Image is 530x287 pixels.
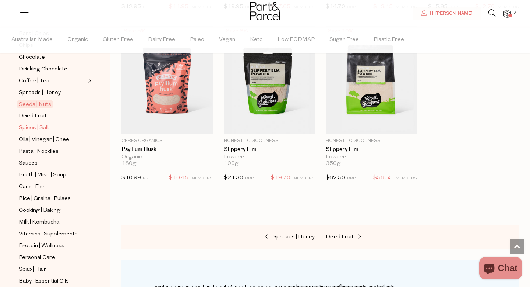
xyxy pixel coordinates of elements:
a: Protein | Wellness [19,241,86,250]
span: Milk | Kombucha [19,218,59,227]
a: Psyllium Husk [121,146,213,153]
span: Hi [PERSON_NAME] [428,10,473,17]
a: Milk | Kombucha [19,218,86,227]
span: Personal Care [19,253,55,262]
span: Coffee | Tea [19,77,49,86]
a: Pasta | Noodles [19,147,86,156]
span: 180g [121,160,136,167]
span: Dairy Free [148,27,175,53]
span: $62.50 [326,175,345,181]
a: Dried Fruit [19,111,86,121]
span: Plastic Free [374,27,404,53]
span: 7 [512,10,518,16]
span: 350g [326,160,340,167]
span: Soap | Hair [19,265,46,274]
span: Sugar Free [329,27,359,53]
a: Soap | Hair [19,265,86,274]
a: Spreads | Honey [19,88,86,97]
span: Dried Fruit [19,112,47,121]
img: Part&Parcel [250,2,280,20]
span: $19.70 [271,173,290,183]
span: Protein | Wellness [19,242,64,250]
small: MEMBERS [396,176,417,180]
div: Powder [326,154,417,160]
a: 7 [504,10,511,18]
span: Keto [250,27,263,53]
span: 100g [224,160,239,167]
span: Cooking | Baking [19,206,60,215]
span: Organic [67,27,88,53]
a: Coffee | Tea [19,76,86,86]
a: Cooking | Baking [19,206,86,215]
span: $56.55 [373,173,393,183]
span: Dried Fruit [326,234,354,240]
span: Chocolate [19,53,45,62]
a: Slippery Elm [326,146,417,153]
p: Honest to Goodness [326,138,417,144]
span: $10.99 [121,175,141,181]
a: Spices | Salt [19,123,86,132]
span: Pasta | Noodles [19,147,59,156]
small: MEMBERS [191,176,213,180]
a: Rice | Grains | Pulses [19,194,86,203]
span: Broth | Miso | Soup [19,171,66,180]
small: RRP [245,176,254,180]
span: Vitamins | Supplements [19,230,78,239]
span: Cans | Fish [19,183,46,191]
small: RRP [143,176,151,180]
a: Vitamins | Supplements [19,229,86,239]
div: Powder [224,154,315,160]
a: Chocolate [19,53,86,62]
img: Psyllium Husk [121,26,213,134]
span: Sauces [19,159,38,168]
span: Paleo [190,27,204,53]
small: RRP [347,176,356,180]
a: Spreads | Honey [241,232,315,242]
button: Expand/Collapse Coffee | Tea [86,76,91,85]
span: Spreads | Honey [273,234,315,240]
span: Vegan [219,27,235,53]
a: Slippery Elm [224,146,315,153]
a: Dried Fruit [326,232,399,242]
span: Oils | Vinegar | Ghee [19,135,69,144]
a: Oils | Vinegar | Ghee [19,135,86,144]
small: MEMBERS [293,176,315,180]
span: Spreads | Honey [19,89,61,97]
a: Cans | Fish [19,182,86,191]
a: Seeds | Nuts [19,100,86,109]
span: $21.30 [224,175,243,181]
inbox-online-store-chat: Shopify online store chat [477,257,524,281]
span: Gluten Free [103,27,133,53]
a: Drinking Chocolate [19,65,86,74]
a: Sauces [19,159,86,168]
img: Slippery Elm [224,26,315,134]
span: Australian Made [11,27,53,53]
a: Baby | Essential Oils [19,277,86,286]
p: Ceres Organics [121,138,213,144]
a: Hi [PERSON_NAME] [413,7,481,20]
span: Drinking Chocolate [19,65,67,74]
span: Baby | Essential Oils [19,277,69,286]
img: Slippery Elm [326,26,417,134]
span: Low FODMAP [278,27,315,53]
span: Rice | Grains | Pulses [19,194,71,203]
span: Seeds | Nuts [17,100,53,108]
a: Broth | Miso | Soup [19,170,86,180]
div: Organic [121,154,213,160]
p: Honest to Goodness [224,138,315,144]
span: Spices | Salt [19,124,49,132]
span: $10.45 [169,173,188,183]
a: Personal Care [19,253,86,262]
